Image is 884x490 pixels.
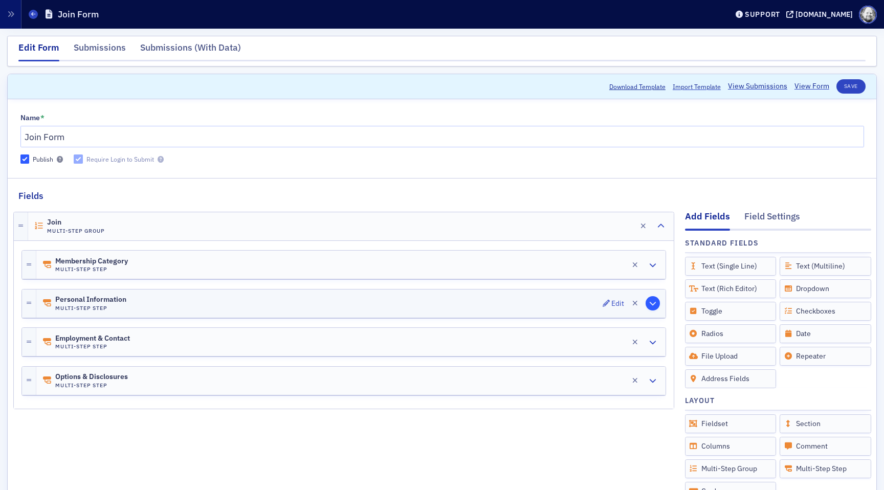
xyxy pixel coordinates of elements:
div: Text (Multiline) [780,257,871,276]
div: Text (Single Line) [685,257,777,276]
h4: Multi-Step Step [55,343,130,350]
div: Edit Form [18,41,59,61]
span: Membership Category [55,257,128,265]
span: Profile [859,6,877,24]
div: Checkboxes [780,302,871,321]
div: Add Fields [685,210,730,230]
input: Require Login to Submit [74,154,83,164]
h4: Multi-Step Step [55,266,128,273]
button: Edit [603,296,625,310]
div: [DOMAIN_NAME] [795,10,853,19]
div: Repeater [780,347,871,366]
div: Multi-Step Step [780,459,871,478]
div: Radios [685,324,777,343]
span: Options & Disclosures [55,373,128,381]
div: Text (Rich Editor) [685,279,777,298]
div: Multi-Step Group [685,459,777,478]
h4: Multi-Step Step [55,305,126,311]
span: Employment & Contact [55,335,130,343]
div: Section [780,414,871,433]
div: Require Login to Submit [86,155,154,164]
h4: Layout [685,395,715,406]
input: Publish [20,154,30,164]
button: [DOMAIN_NAME] [786,11,856,18]
div: Edit [611,301,624,306]
div: Comment [780,437,871,456]
div: Fieldset [685,414,777,433]
div: Support [745,10,780,19]
h4: Standard Fields [685,238,759,249]
div: Submissions [74,41,126,60]
h4: Multi-Step Step [55,382,128,389]
div: Field Settings [744,210,800,229]
div: Publish [33,155,53,164]
div: Date [780,324,871,343]
button: Download Template [609,82,666,91]
abbr: This field is required [40,114,45,123]
div: File Upload [685,347,777,366]
button: Save [836,79,866,94]
a: View Form [794,81,829,92]
div: Columns [685,437,777,456]
span: Import Template [673,82,721,91]
div: Dropdown [780,279,871,298]
a: View Submissions [728,81,787,92]
h2: Fields [18,189,43,203]
span: Join [47,218,104,227]
span: Personal Information [55,296,126,304]
div: Toggle [685,302,777,321]
h1: Join Form [58,8,99,20]
h4: Multi-Step Group [47,228,105,234]
div: Address Fields [685,369,777,388]
div: Name [20,114,40,123]
div: Submissions (With Data) [140,41,241,60]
